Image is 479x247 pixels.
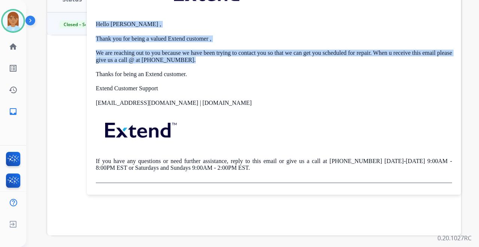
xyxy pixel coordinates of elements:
img: extend.png [96,114,184,143]
p: Extend Customer Support [96,85,452,92]
p: Thanks for being an Extend customer. [96,71,452,78]
p: [EMAIL_ADDRESS][DOMAIN_NAME] | [DOMAIN_NAME] [96,100,452,106]
p: Hello [PERSON_NAME] , [96,21,452,28]
mat-icon: inbox [9,107,18,116]
mat-icon: home [9,42,18,51]
p: Thank you for being a valued Extend customer , [96,35,452,42]
p: 0.20.1027RC [437,234,472,243]
mat-icon: history [9,85,18,94]
p: We are reaching out to you because we have been trying to contact you so that we can get you sche... [96,50,452,63]
p: If you have any questions or need further assistance, reply to this email or give us a call at [P... [96,158,452,172]
img: avatar [3,10,24,31]
span: Closed – Solved [59,21,101,28]
mat-icon: list_alt [9,64,18,73]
